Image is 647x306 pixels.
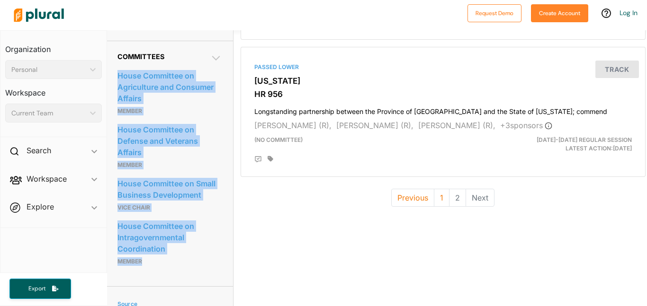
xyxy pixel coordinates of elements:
span: [PERSON_NAME] (R), [254,121,332,130]
button: Track [595,61,639,78]
h3: HR 956 [254,89,632,99]
span: Committees [117,52,164,61]
a: Request Demo [467,8,521,17]
h4: Longstanding partnership between the Province of [GEOGRAPHIC_DATA] and the State of [US_STATE]; c... [254,103,632,116]
h2: Search [27,145,51,156]
button: Previous [391,189,434,207]
div: Add tags [268,156,273,162]
a: House Committee on Small Business Development [117,176,222,202]
p: Member [117,256,222,267]
div: Add Position Statement [254,156,262,163]
p: Member [117,105,222,117]
div: (no committee) [247,136,508,153]
a: House Committee on Agriculture and Consumer Affairs [117,69,222,105]
p: Member [117,159,222,171]
button: Export [9,279,71,299]
button: Request Demo [467,4,521,22]
span: [PERSON_NAME] (R), [336,121,413,130]
div: Current Team [11,108,86,118]
h3: Organization [5,35,102,56]
h3: Workspace [5,79,102,100]
a: House Committee on Intragovernmental Coordination [117,219,222,256]
button: 1 [434,189,449,207]
span: [PERSON_NAME] (R), [418,121,495,130]
h3: [US_STATE] [254,76,632,86]
span: Export [22,285,52,293]
div: Passed Lower [254,63,632,71]
span: [DATE]-[DATE] Regular Session [537,136,632,143]
a: Log In [620,9,638,17]
p: Vice Chair [117,202,222,213]
button: Create Account [531,4,588,22]
a: House Committee on Defense and Veterans Affairs [117,122,222,159]
span: + 3 sponsor s [500,121,552,130]
div: Personal [11,65,86,75]
div: Latest Action: [DATE] [508,136,639,153]
a: Create Account [531,8,588,17]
